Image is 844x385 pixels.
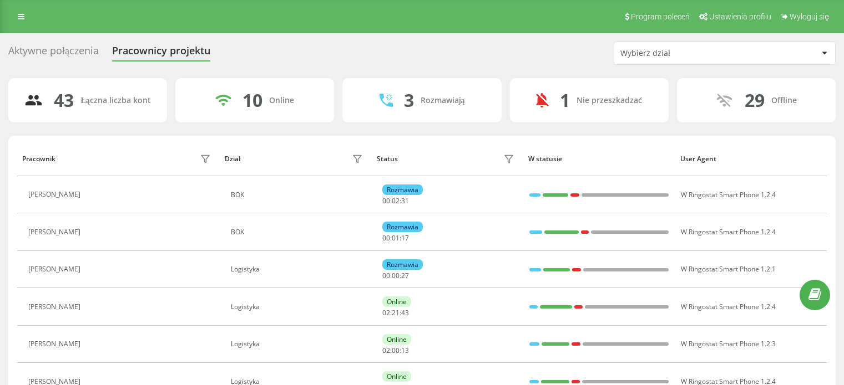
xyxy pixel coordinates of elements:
span: 00 [392,346,400,355]
span: 01 [392,233,400,243]
div: : : [382,309,409,317]
div: Pracownicy projektu [112,45,210,62]
span: W Ringostat Smart Phone 1.2.3 [681,339,776,348]
span: Wyloguj się [790,12,829,21]
div: Nie przeszkadzać [577,96,642,105]
div: Rozmawia [382,259,423,270]
span: Ustawienia profilu [709,12,771,21]
div: Wybierz dział [620,49,753,58]
span: W Ringostat Smart Phone 1.2.4 [681,302,776,311]
div: [PERSON_NAME] [28,340,83,348]
div: 10 [242,90,262,111]
span: 00 [382,271,390,280]
div: Online [382,371,411,382]
div: 29 [745,90,765,111]
span: 00 [382,233,390,243]
span: W Ringostat Smart Phone 1.2.4 [681,227,776,237]
span: 02 [382,308,390,317]
div: Logistyka [231,340,366,348]
div: 3 [404,90,414,111]
div: 1 [560,90,570,111]
span: 31 [401,196,409,206]
div: : : [382,272,409,280]
span: 21 [392,308,400,317]
span: 00 [392,271,400,280]
span: 02 [392,196,400,206]
div: Pracownik [22,155,55,163]
div: : : [382,197,409,205]
span: W Ringostat Smart Phone 1.2.1 [681,264,776,274]
div: [PERSON_NAME] [28,303,83,311]
div: [PERSON_NAME] [28,228,83,236]
div: Logistyka [231,303,366,311]
div: Logistyka [231,265,366,273]
span: 43 [401,308,409,317]
div: Offline [771,96,797,105]
div: Aktywne połączenia [8,45,99,62]
div: Rozmawiają [421,96,465,105]
div: W statusie [528,155,670,163]
div: : : [382,347,409,355]
div: User Agent [680,155,822,163]
div: [PERSON_NAME] [28,191,83,198]
span: 00 [382,196,390,206]
span: 27 [401,271,409,280]
div: BOK [231,228,366,236]
span: 17 [401,233,409,243]
div: [PERSON_NAME] [28,265,83,273]
div: Online [269,96,294,105]
div: Status [377,155,398,163]
span: Program poleceń [631,12,690,21]
span: 13 [401,346,409,355]
div: Łączna liczba kont [80,96,150,105]
div: : : [382,234,409,242]
div: Rozmawia [382,222,423,232]
div: 43 [54,90,74,111]
div: Online [382,334,411,345]
div: Rozmawia [382,184,423,195]
span: 02 [382,346,390,355]
div: Online [382,296,411,307]
div: Dział [225,155,240,163]
span: W Ringostat Smart Phone 1.2.4 [681,190,776,199]
div: BOK [231,191,366,199]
